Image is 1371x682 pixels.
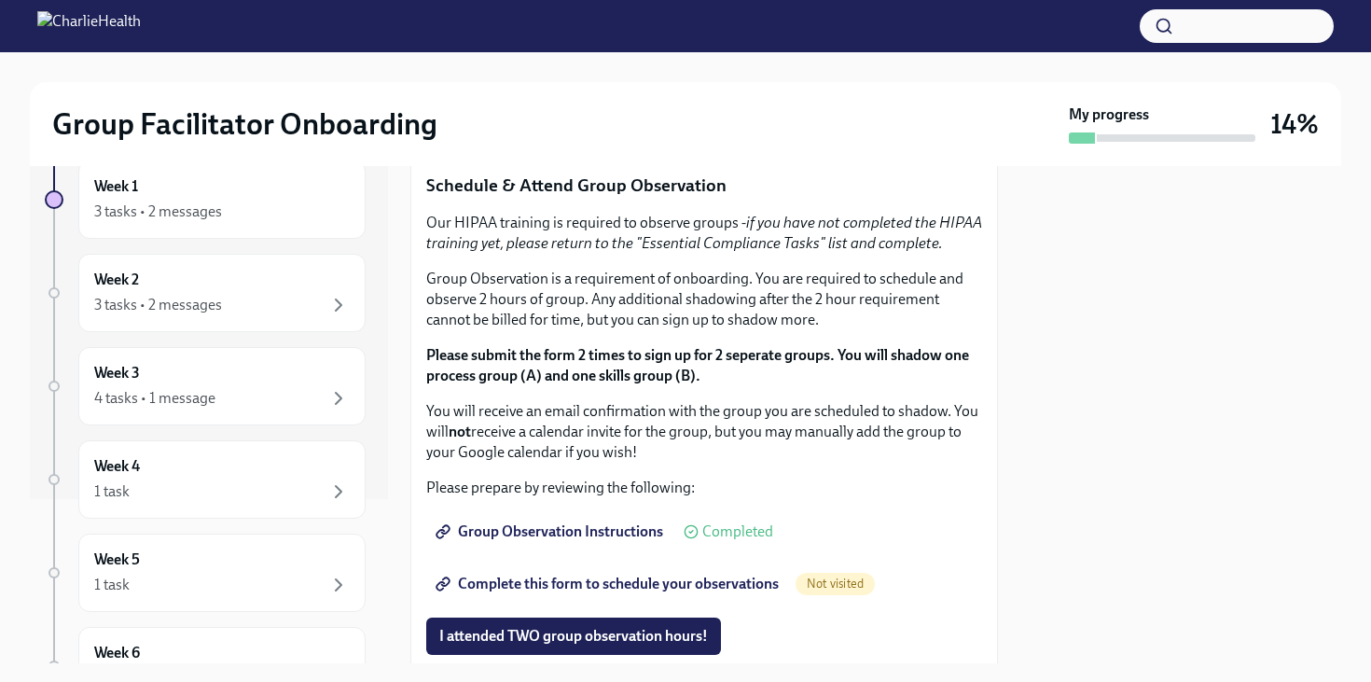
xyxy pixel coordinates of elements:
a: Week 41 task [45,440,366,519]
span: Complete this form to schedule your observations [439,575,779,593]
span: Group Observation Instructions [439,522,663,541]
p: You will receive an email confirmation with the group you are scheduled to shadow. You will recei... [426,401,982,463]
a: Week 51 task [45,534,366,612]
div: 4 tasks • 1 message [94,388,215,409]
span: Completed [702,524,773,539]
h3: 14% [1270,107,1319,141]
button: I attended TWO group observation hours! [426,618,721,655]
h6: Week 1 [94,176,138,197]
h6: Week 2 [94,270,139,290]
img: CharlieHealth [37,11,141,41]
h6: Week 6 [94,643,140,663]
strong: Please submit the form 2 times to sign up for 2 seperate groups. You will shadow one process grou... [426,346,969,384]
h2: Group Facilitator Onboarding [52,105,437,143]
strong: not [449,423,471,440]
p: Please prepare by reviewing the following: [426,478,982,498]
a: Group Observation Instructions [426,513,676,550]
span: Not visited [796,577,875,591]
h6: Week 4 [94,456,140,477]
div: 3 tasks • 2 messages [94,295,222,315]
h6: Week 3 [94,363,140,383]
div: 1 task [94,481,130,502]
a: Week 13 tasks • 2 messages [45,160,366,239]
p: Schedule & Attend Group Observation [426,174,982,198]
em: if you have not completed the HIPAA training yet, please return to the "Essential Compliance Task... [426,214,982,252]
div: 1 task [94,575,130,595]
p: Group Observation is a requirement of onboarding. You are required to schedule and observe 2 hour... [426,269,982,330]
p: Our HIPAA training is required to observe groups - [426,213,982,254]
div: 3 tasks • 2 messages [94,202,222,222]
a: Week 23 tasks • 2 messages [45,254,366,332]
h6: Week 5 [94,550,140,570]
strong: My progress [1069,104,1149,125]
a: Week 34 tasks • 1 message [45,347,366,425]
a: Complete this form to schedule your observations [426,565,792,603]
span: I attended TWO group observation hours! [439,627,708,646]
